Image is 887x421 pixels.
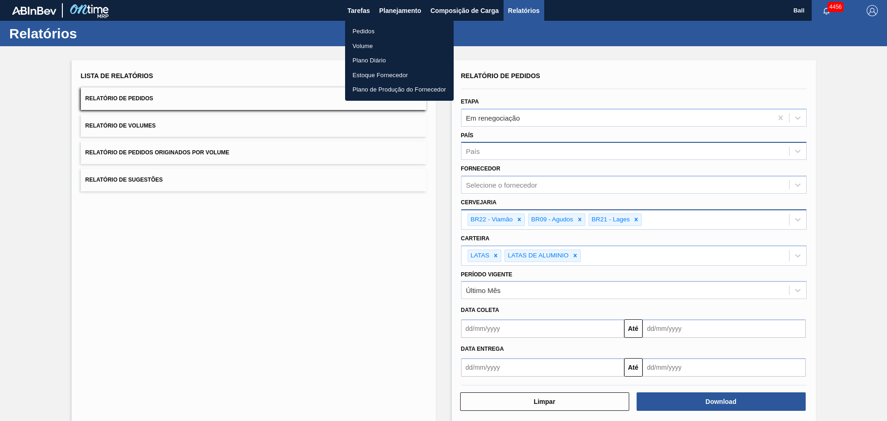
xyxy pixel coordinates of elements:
[345,82,454,97] a: Plano de Produção do Fornecedor
[345,39,454,54] a: Volume
[345,53,454,68] a: Plano Diário
[345,24,454,39] a: Pedidos
[345,68,454,83] a: Estoque Fornecedor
